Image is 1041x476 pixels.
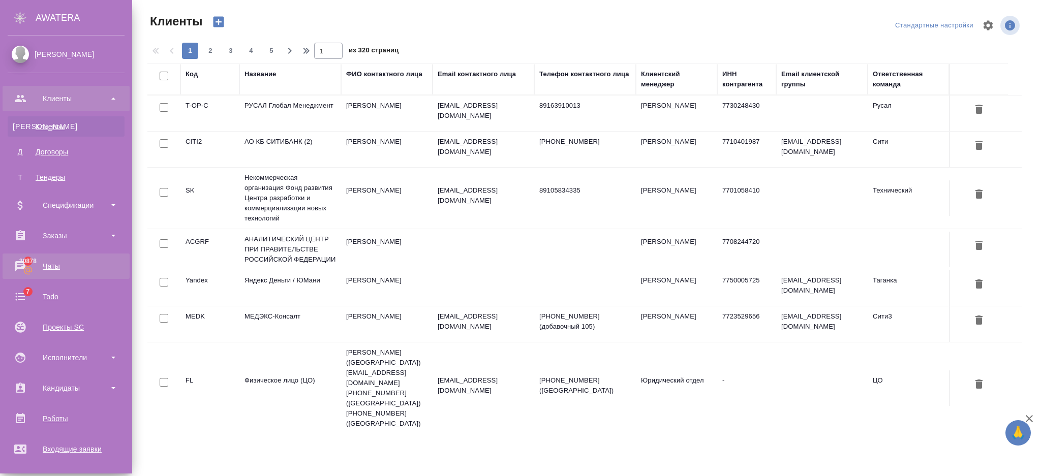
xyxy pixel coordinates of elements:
td: Таганка [868,270,949,306]
div: Входящие заявки [8,441,125,457]
span: из 320 страниц [349,44,399,59]
td: 7708244720 [717,232,776,267]
button: 3 [223,43,239,59]
div: Договоры [13,147,119,157]
td: МЕДЭКС-Консалт [239,306,341,342]
td: [PERSON_NAME] ([GEOGRAPHIC_DATA]) [EMAIL_ADDRESS][DOMAIN_NAME] [PHONE_NUMBER] ([GEOGRAPHIC_DATA])... [341,342,433,434]
a: Работы [3,406,130,431]
td: РУСАЛ Глобал Менеджмент [239,96,341,131]
div: Клиентский менеджер [641,69,712,89]
a: 30878Чаты [3,253,130,279]
div: Проекты SC [8,320,125,335]
td: Физическое лицо (ЦО) [239,370,341,406]
a: Входящие заявки [3,436,130,462]
div: Кандидаты [8,380,125,396]
p: [EMAIL_ADDRESS][DOMAIN_NAME] [438,185,529,206]
span: Посмотреть информацию [1000,16,1022,35]
td: 7701058410 [717,180,776,216]
td: [PERSON_NAME] [636,232,717,267]
a: ТТендеры [8,167,125,187]
div: Код [186,69,198,79]
div: AWATERA [36,8,132,28]
span: 5 [263,46,280,56]
div: Email клиентской группы [781,69,863,89]
div: Исполнители [8,350,125,365]
div: ИНН контрагента [722,69,771,89]
span: Настроить таблицу [976,13,1000,38]
td: [PERSON_NAME] [341,180,433,216]
td: CITI2 [180,132,239,167]
td: [PERSON_NAME] [636,180,717,216]
td: [PERSON_NAME] [341,132,433,167]
div: split button [893,18,976,34]
span: 4 [243,46,259,56]
p: 89163910013 [539,101,631,111]
p: [PHONE_NUMBER] [539,137,631,147]
span: 🙏 [1009,422,1027,443]
div: Email контактного лица [438,69,516,79]
td: [EMAIL_ADDRESS][DOMAIN_NAME] [776,306,868,342]
button: 4 [243,43,259,59]
a: ДДоговоры [8,142,125,162]
td: 7710401987 [717,132,776,167]
td: Технический [868,180,949,216]
td: [PERSON_NAME] [636,270,717,306]
div: Спецификации [8,198,125,213]
td: Сити [868,132,949,167]
td: Яндекс Деньги / ЮМани [239,270,341,306]
button: Удалить [970,311,988,330]
button: Удалить [970,375,988,394]
td: [PERSON_NAME] [636,96,717,131]
td: 7750005725 [717,270,776,306]
div: Ответственная команда [873,69,944,89]
td: Сити3 [868,306,949,342]
button: Создать [206,13,231,30]
td: [EMAIL_ADDRESS][DOMAIN_NAME] [776,270,868,306]
td: [PERSON_NAME] [341,306,433,342]
div: Название [244,69,276,79]
p: [PHONE_NUMBER] ([GEOGRAPHIC_DATA]) [539,375,631,396]
span: 2 [202,46,219,56]
td: Некоммерческая организация Фонд развития Центра разработки и коммерциализации новых технологий [239,168,341,229]
button: Удалить [970,101,988,119]
td: [PERSON_NAME] [636,132,717,167]
td: - [717,370,776,406]
td: T-OP-C [180,96,239,131]
td: 7730248430 [717,96,776,131]
button: 2 [202,43,219,59]
td: [EMAIL_ADDRESS][DOMAIN_NAME] [776,132,868,167]
div: ФИО контактного лица [346,69,422,79]
a: 7Todo [3,284,130,309]
span: 30878 [13,256,43,266]
p: [EMAIL_ADDRESS][DOMAIN_NAME] [438,311,529,332]
td: ACGRF [180,232,239,267]
div: Todo [8,289,125,304]
span: 3 [223,46,239,56]
div: Клиенты [8,91,125,106]
td: [PERSON_NAME] [341,232,433,267]
td: FL [180,370,239,406]
button: Удалить [970,185,988,204]
td: SK [180,180,239,216]
td: [PERSON_NAME] [341,270,433,306]
button: Удалить [970,237,988,256]
span: Клиенты [147,13,202,29]
p: [EMAIL_ADDRESS][DOMAIN_NAME] [438,137,529,157]
div: Тендеры [13,172,119,182]
p: [EMAIL_ADDRESS][DOMAIN_NAME] [438,375,529,396]
div: Клиенты [13,121,119,132]
div: Заказы [8,228,125,243]
td: ЦО [868,370,949,406]
button: Удалить [970,275,988,294]
div: Работы [8,411,125,426]
a: Проекты SC [3,314,130,340]
p: 89105834335 [539,185,631,196]
div: [PERSON_NAME] [8,49,125,60]
div: Телефон контактного лица [539,69,629,79]
td: [PERSON_NAME] [636,306,717,342]
button: 🙏 [1005,420,1031,446]
p: [EMAIL_ADDRESS][DOMAIN_NAME] [438,101,529,121]
button: Удалить [970,137,988,155]
button: 5 [263,43,280,59]
td: Юридический отдел [636,370,717,406]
